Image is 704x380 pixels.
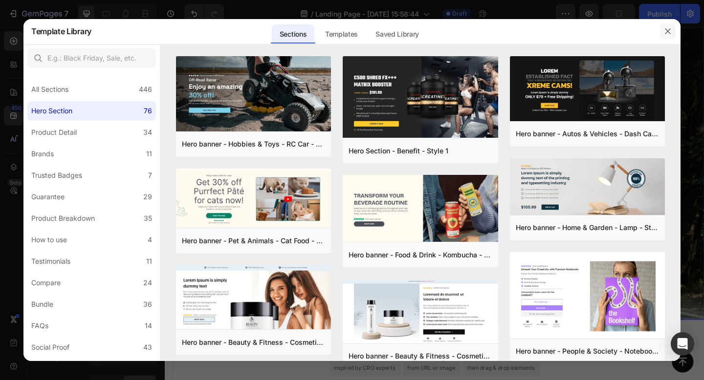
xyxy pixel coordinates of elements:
div: Hero banner - Beauty & Fitness - Cosmetic - Style 20 [349,350,492,362]
div: Hero Section - Benefit - Style 1 [349,145,448,157]
img: hr38.png [510,252,665,340]
div: 24 [143,277,152,289]
div: Guarantee [31,191,65,203]
div: 36 [143,298,152,310]
img: hr20.png [343,279,498,345]
p: 30-day money back guarantee [253,169,345,180]
div: All Sections [31,84,68,95]
div: Sections [272,24,314,44]
img: hr1.png [343,56,498,140]
div: Hero Section [31,105,72,117]
div: 14 [145,320,152,332]
p: Discover our latest running shoes with advanced air technology soles. Conquer every terrain with ... [118,85,468,108]
img: hr43.png [176,169,331,230]
div: Product Breakdown [31,212,95,224]
p: Enhanced Performance [143,124,210,132]
div: 11 [146,148,152,160]
div: Product Detail [31,127,77,138]
div: Saved Library [368,24,427,44]
img: hr17.png [510,56,665,123]
img: hr33.png [343,175,498,244]
div: 43 [143,341,152,353]
img: hr40.png [176,56,331,133]
div: Brands [31,148,54,160]
div: Social Proof [31,341,69,353]
h2: Template Library [31,19,91,44]
div: Templates [317,24,366,44]
img: hr21.png [176,265,331,331]
div: 446 [139,84,152,95]
div: Hero banner - Food & Drink - Kombucha - Style 33 [349,249,492,261]
div: 76 [144,105,152,117]
p: Long-lasting Durability [380,124,443,132]
div: 34 [143,127,152,138]
div: Bundle [31,298,53,310]
div: Open Intercom Messenger [671,332,694,356]
p: Maximum Comfort [231,124,283,132]
div: Testimonials [31,255,70,267]
div: 11 [146,255,152,267]
div: Trusted Badges [31,169,82,181]
div: 7 [148,169,152,181]
div: 35 [144,212,152,224]
div: How to use [31,234,67,246]
input: E.g.: Black Friday, Sale, etc. [27,48,156,68]
div: 4 [148,234,152,246]
button: Explore Now [253,146,334,164]
div: 29 [143,191,152,203]
img: hr47.png [510,158,665,216]
div: Compare [31,277,61,289]
div: Hero banner - Autos & Vehicles - Dash Cam - Style 17 [516,128,659,140]
div: Hero banner - People & Society - Notebook - Style 38 [516,345,659,357]
p: Exceptional Support [303,124,360,132]
span: Add section [270,333,317,343]
div: Explore Now [270,150,317,160]
div: Hero banner - Hobbies & Toys - RC Car - Style 40 [182,138,325,150]
div: Hero banner - Home & Garden - Lamp - Style 47 [516,222,659,233]
div: FAQs [31,320,48,332]
div: Hero banner - Beauty & Fitness - Cosmetic - Style 21 [182,337,325,348]
div: Hero banner - Pet & Animals - Cat Food - Style 43 [182,235,325,247]
h2: Running becomes a shared adventure [117,4,469,78]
